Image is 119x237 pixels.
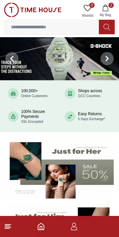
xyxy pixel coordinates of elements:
[78,89,102,98] div: Shops across
[21,120,43,123] span: SSL Encrypted
[21,89,48,98] div: 100,000+
[5,139,114,198] img: Women's Watches Banner
[96,3,115,19] button: 2My Bag
[108,3,114,8] span: 2
[37,223,45,230] a: Home
[21,94,48,98] span: Online Customers
[97,13,114,17] span: My Bag
[78,94,100,98] span: GCC Countries
[79,3,96,19] a: 0Wishlist
[78,117,105,121] span: 5 Days Exchange*
[4,3,61,17] img: ...
[79,13,96,18] span: Wishlist
[21,109,54,124] div: 100% Secure Payments
[78,112,105,121] div: Easy Returns
[89,3,95,8] span: 0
